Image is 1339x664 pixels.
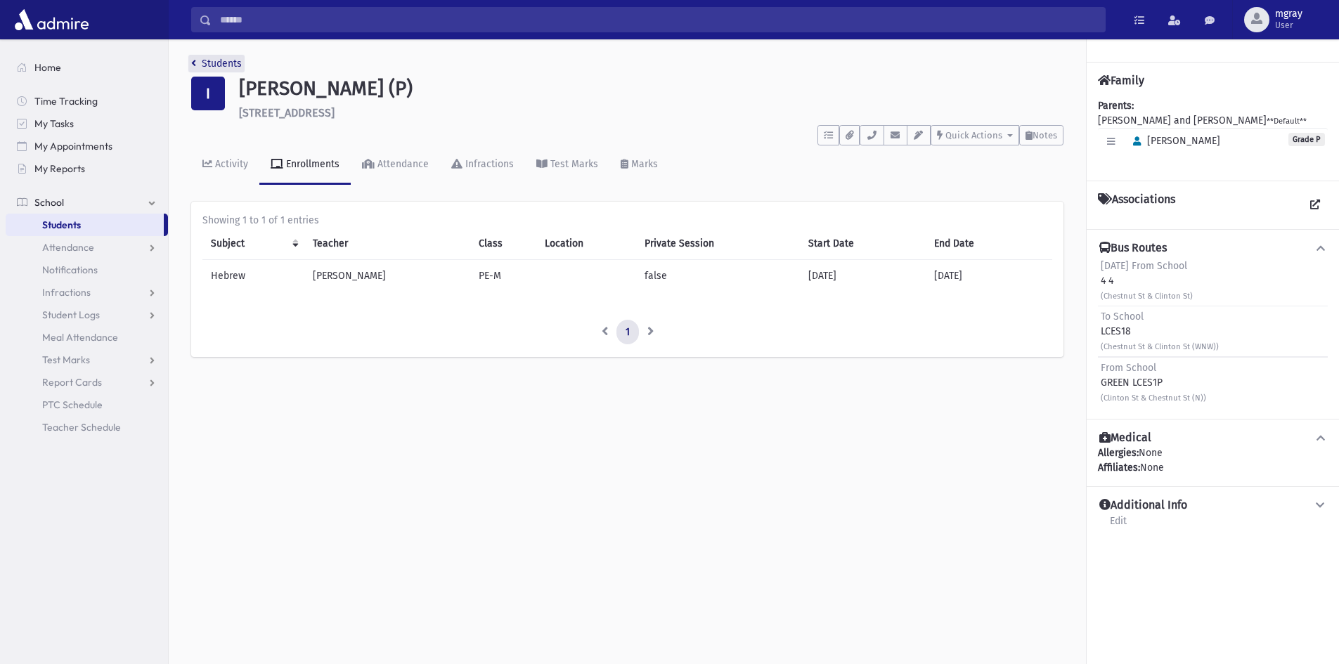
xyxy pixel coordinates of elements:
a: Infractions [440,145,525,185]
td: false [636,259,800,292]
span: Notifications [42,263,98,276]
div: GREEN LCES1P [1101,360,1206,405]
th: Class [470,228,536,260]
a: Activity [191,145,259,185]
h1: [PERSON_NAME] (P) [239,77,1063,100]
a: Enrollments [259,145,351,185]
th: Start Date [800,228,926,260]
button: Notes [1019,125,1063,145]
div: Marks [628,158,658,170]
a: Attendance [6,236,168,259]
a: Test Marks [525,145,609,185]
span: Infractions [42,286,91,299]
div: [PERSON_NAME] and [PERSON_NAME] [1098,98,1328,169]
a: Notifications [6,259,168,281]
td: PE-M [470,259,536,292]
span: Teacher Schedule [42,421,121,434]
th: End Date [926,228,1052,260]
span: Test Marks [42,353,90,366]
a: School [6,191,168,214]
div: Infractions [462,158,514,170]
div: 4 4 [1101,259,1193,303]
th: Teacher [304,228,470,260]
span: My Appointments [34,140,112,152]
td: [DATE] [926,259,1052,292]
div: None [1098,460,1328,475]
span: My Tasks [34,117,74,130]
button: Bus Routes [1098,241,1328,256]
span: Report Cards [42,376,102,389]
a: Edit [1109,513,1127,538]
a: My Tasks [6,112,168,135]
a: Infractions [6,281,168,304]
span: Grade P [1288,133,1325,146]
h4: Additional Info [1099,498,1187,513]
td: Hebrew [202,259,304,292]
span: From School [1101,362,1156,374]
div: None [1098,445,1328,475]
a: Students [191,58,242,70]
h4: Associations [1098,193,1175,218]
span: mgray [1275,8,1302,20]
span: User [1275,20,1302,31]
a: My Reports [6,157,168,180]
b: Allergies: [1098,447,1139,459]
b: Affiliates: [1098,462,1140,474]
td: [DATE] [800,259,926,292]
div: Showing 1 to 1 of 1 entries [202,213,1052,228]
td: [PERSON_NAME] [304,259,470,292]
span: PTC Schedule [42,398,103,411]
a: Meal Attendance [6,326,168,349]
div: Activity [212,158,248,170]
h6: [STREET_ADDRESS] [239,106,1063,119]
div: Test Marks [548,158,598,170]
a: My Appointments [6,135,168,157]
h4: Medical [1099,431,1151,445]
a: View all Associations [1302,193,1328,218]
div: LCES18 [1101,309,1219,353]
span: [PERSON_NAME] [1127,135,1220,147]
a: Attendance [351,145,440,185]
h4: Bus Routes [1099,241,1167,256]
th: Subject [202,228,304,260]
span: School [34,196,64,209]
span: To School [1101,311,1144,323]
span: Student Logs [42,308,100,321]
div: Attendance [375,158,429,170]
span: Notes [1033,130,1057,141]
a: PTC Schedule [6,393,168,416]
span: [DATE] From School [1101,260,1187,272]
button: Additional Info [1098,498,1328,513]
a: Home [6,56,168,79]
nav: breadcrumb [191,56,242,77]
span: My Reports [34,162,85,175]
img: AdmirePro [11,6,92,34]
small: (Clinton St & Chestnut St (N)) [1101,393,1206,403]
input: Search [212,7,1105,32]
h4: Family [1098,74,1144,87]
small: (Chestnut St & Clinton St) [1101,292,1193,301]
span: Home [34,61,61,74]
span: Students [42,219,81,231]
a: Teacher Schedule [6,416,168,438]
a: 1 [616,320,639,345]
span: Quick Actions [945,130,1002,141]
a: Student Logs [6,304,168,326]
div: I [191,77,225,110]
a: Report Cards [6,371,168,393]
b: Parents: [1098,100,1134,112]
span: Meal Attendance [42,331,118,344]
button: Medical [1098,431,1328,445]
th: Location [536,228,636,260]
span: Attendance [42,241,94,254]
a: Test Marks [6,349,168,371]
button: Quick Actions [931,125,1019,145]
small: (Chestnut St & Clinton St (WNW)) [1101,342,1219,351]
th: Private Session [636,228,800,260]
a: Time Tracking [6,90,168,112]
span: Time Tracking [34,95,98,108]
a: Students [6,214,164,236]
div: Enrollments [283,158,339,170]
a: Marks [609,145,669,185]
